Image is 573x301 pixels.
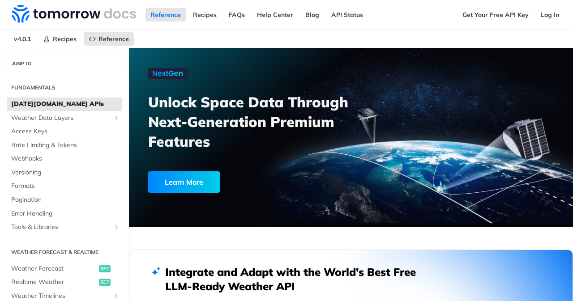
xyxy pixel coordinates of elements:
[11,154,120,163] span: Webhooks
[148,68,188,79] img: NextGen
[53,35,77,43] span: Recipes
[7,207,122,220] a: Error Handling
[7,152,122,165] a: Webhooks
[11,264,97,273] span: Weather Forecast
[7,220,122,234] a: Tools & LibrariesShow subpages for Tools & Libraries
[7,179,122,193] a: Formats
[113,224,120,231] button: Show subpages for Tools & Libraries
[7,111,122,125] a: Weather Data LayersShow subpages for Weather Data Layers
[11,292,111,301] span: Weather Timelines
[300,8,324,21] a: Blog
[113,293,120,300] button: Show subpages for Weather Timelines
[7,84,122,92] h2: Fundamentals
[148,92,361,151] h3: Unlock Space Data Through Next-Generation Premium Features
[326,8,368,21] a: API Status
[224,8,250,21] a: FAQs
[11,141,120,150] span: Rate Limiting & Tokens
[11,209,120,218] span: Error Handling
[7,193,122,207] a: Pagination
[7,166,122,179] a: Versioning
[11,182,120,191] span: Formats
[11,127,120,136] span: Access Keys
[11,223,111,232] span: Tools & Libraries
[188,8,222,21] a: Recipes
[7,248,122,256] h2: Weather Forecast & realtime
[148,171,318,193] a: Learn More
[99,265,111,272] span: get
[536,8,564,21] a: Log In
[11,114,111,123] span: Weather Data Layers
[458,8,534,21] a: Get Your Free API Key
[99,279,111,286] span: get
[252,8,298,21] a: Help Center
[12,5,136,23] img: Tomorrow.io Weather API Docs
[145,8,186,21] a: Reference
[113,114,120,122] button: Show subpages for Weather Data Layers
[11,195,120,204] span: Pagination
[38,32,81,46] a: Recipes
[165,265,429,293] h2: Integrate and Adapt with the World’s Best Free LLM-Ready Weather API
[7,276,122,289] a: Realtime Weatherget
[7,57,122,70] button: JUMP TO
[7,262,122,276] a: Weather Forecastget
[98,35,129,43] span: Reference
[11,100,120,109] span: [DATE][DOMAIN_NAME] APIs
[11,278,97,287] span: Realtime Weather
[7,139,122,152] a: Rate Limiting & Tokens
[9,32,36,46] span: v4.0.1
[148,171,220,193] div: Learn More
[7,125,122,138] a: Access Keys
[7,98,122,111] a: [DATE][DOMAIN_NAME] APIs
[84,32,134,46] a: Reference
[11,168,120,177] span: Versioning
